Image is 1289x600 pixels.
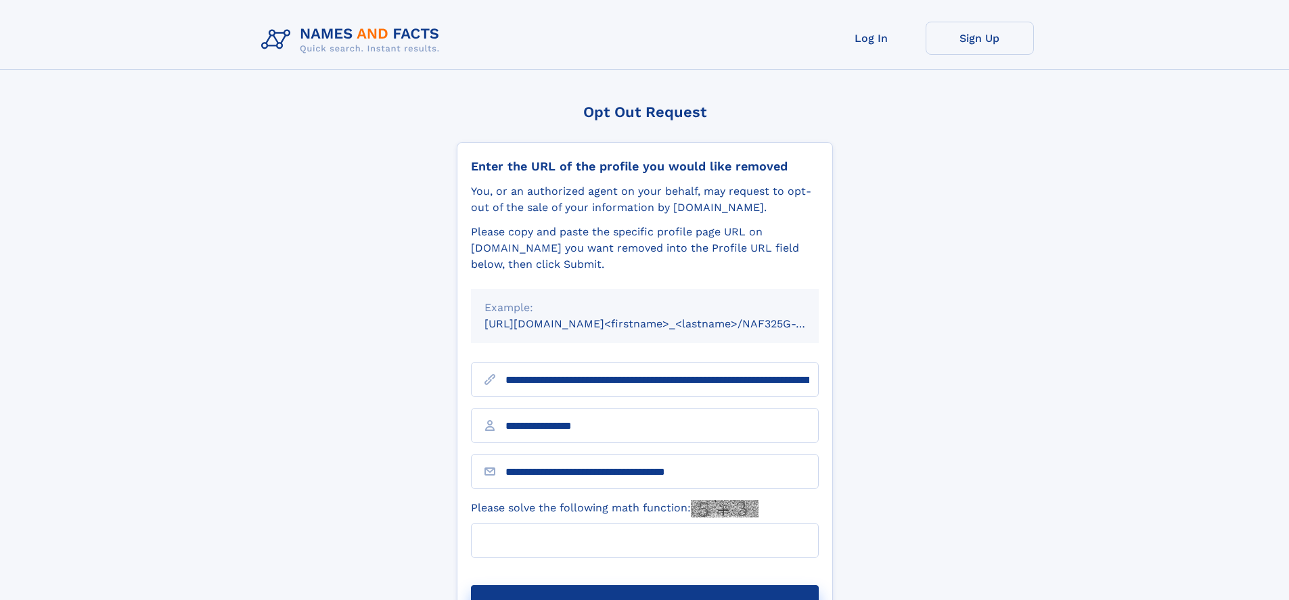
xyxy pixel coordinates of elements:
[817,22,926,55] a: Log In
[471,500,759,517] label: Please solve the following math function:
[471,224,819,273] div: Please copy and paste the specific profile page URL on [DOMAIN_NAME] you want removed into the Pr...
[484,300,805,316] div: Example:
[471,183,819,216] div: You, or an authorized agent on your behalf, may request to opt-out of the sale of your informatio...
[926,22,1034,55] a: Sign Up
[484,317,844,330] small: [URL][DOMAIN_NAME]<firstname>_<lastname>/NAF325G-xxxxxxxx
[256,22,451,58] img: Logo Names and Facts
[457,103,833,120] div: Opt Out Request
[471,159,819,174] div: Enter the URL of the profile you would like removed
